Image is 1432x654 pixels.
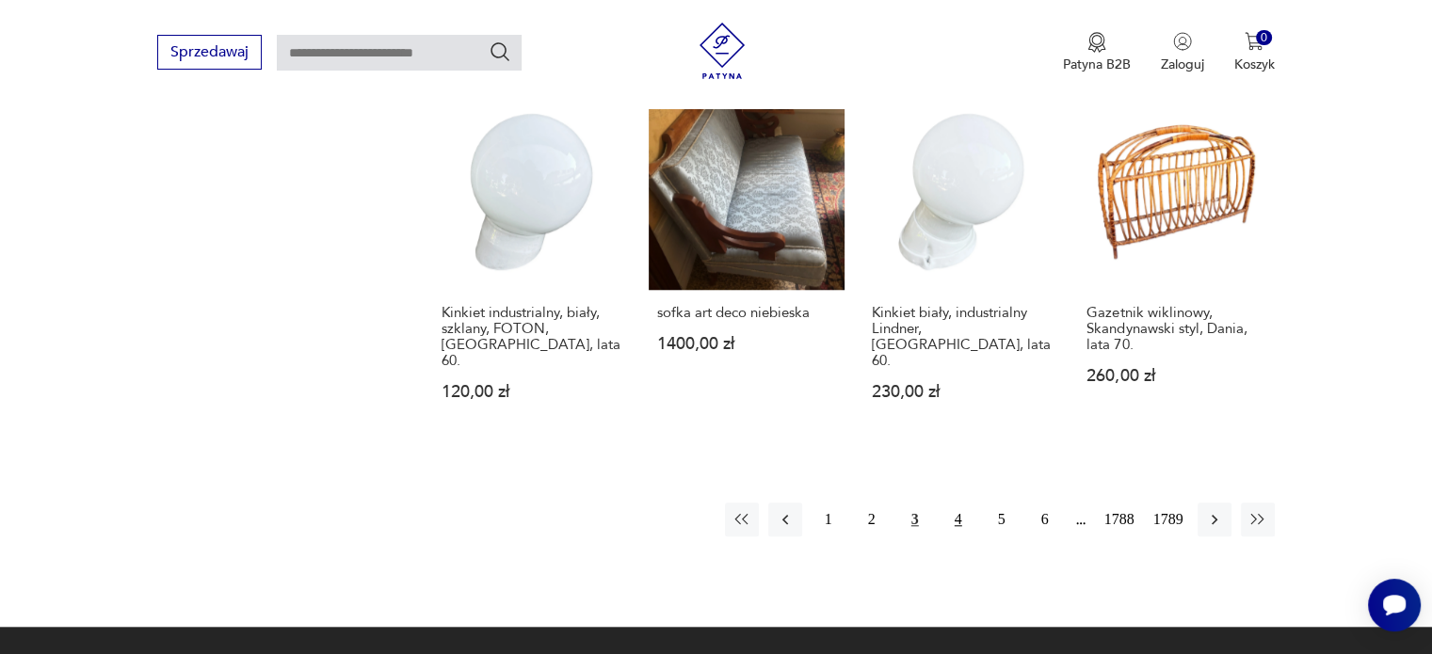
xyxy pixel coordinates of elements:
[855,502,889,536] button: 2
[1087,32,1106,53] img: Ikona medalu
[694,23,750,79] img: Patyna - sklep z meblami i dekoracjami vintage
[1234,32,1275,73] button: 0Koszyk
[1234,56,1275,73] p: Koszyk
[1161,32,1204,73] button: Zaloguj
[1063,32,1131,73] a: Ikona medaluPatyna B2B
[1063,32,1131,73] button: Patyna B2B
[1078,94,1274,437] a: Gazetnik wiklinowy, Skandynawski styl, Dania, lata 70.Gazetnik wiklinowy, Skandynawski styl, Dani...
[1100,502,1139,536] button: 1788
[1256,30,1272,46] div: 0
[489,40,511,63] button: Szukaj
[872,384,1051,400] p: 230,00 zł
[442,305,620,369] h3: Kinkiet industrialny, biały, szklany, FOTON, [GEOGRAPHIC_DATA], lata 60.
[1149,502,1188,536] button: 1789
[1086,305,1265,353] h3: Gazetnik wiklinowy, Skandynawski styl, Dania, lata 70.
[1028,502,1062,536] button: 6
[898,502,932,536] button: 3
[157,35,262,70] button: Sprzedawaj
[1173,32,1192,51] img: Ikonka użytkownika
[1161,56,1204,73] p: Zaloguj
[442,384,620,400] p: 120,00 zł
[1368,579,1421,631] iframe: Smartsupp widget button
[657,305,836,321] h3: sofka art deco niebieska
[863,94,1059,437] a: Kinkiet biały, industrialny Lindner, Niemcy, lata 60.Kinkiet biały, industrialny Lindner, [GEOGRA...
[433,94,629,437] a: Kinkiet industrialny, biały, szklany, FOTON, Polska, lata 60.Kinkiet industrialny, biały, szklany...
[1086,368,1265,384] p: 260,00 zł
[941,502,975,536] button: 4
[812,502,845,536] button: 1
[872,305,1051,369] h3: Kinkiet biały, industrialny Lindner, [GEOGRAPHIC_DATA], lata 60.
[1245,32,1263,51] img: Ikona koszyka
[657,336,836,352] p: 1400,00 zł
[1063,56,1131,73] p: Patyna B2B
[649,94,845,437] a: sofka art deco niebieskasofka art deco niebieska1400,00 zł
[157,47,262,60] a: Sprzedawaj
[985,502,1019,536] button: 5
